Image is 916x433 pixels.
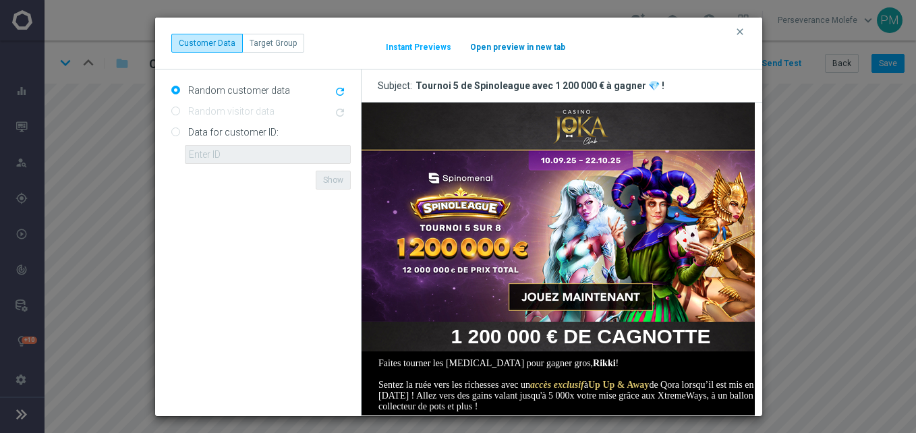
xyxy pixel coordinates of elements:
[185,126,279,138] label: Data for customer ID:
[185,145,351,164] input: Enter ID
[334,86,346,98] i: refresh
[185,105,275,117] label: Random visitor data
[185,84,290,96] label: Random customer data
[227,277,287,287] strong: Up Up & Away
[735,26,745,37] i: clear
[316,171,351,190] button: Show
[378,80,416,92] span: Subject:
[333,84,351,100] button: refresh
[242,34,304,53] button: Target Group
[171,34,304,53] div: ...
[469,42,566,53] button: Open preview in new tab
[416,80,664,92] span: Tournoi 5 de Spinoleague avec 1 200 000 € à gagner 💎 !
[89,223,349,245] strong: 1 200 000 € DE CAGNOTTE
[169,277,223,287] strong: accès exclusif
[734,26,749,38] button: clear
[171,34,243,53] button: Customer Data
[385,42,452,53] button: Instant Previews
[231,256,254,266] strong: Rikki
